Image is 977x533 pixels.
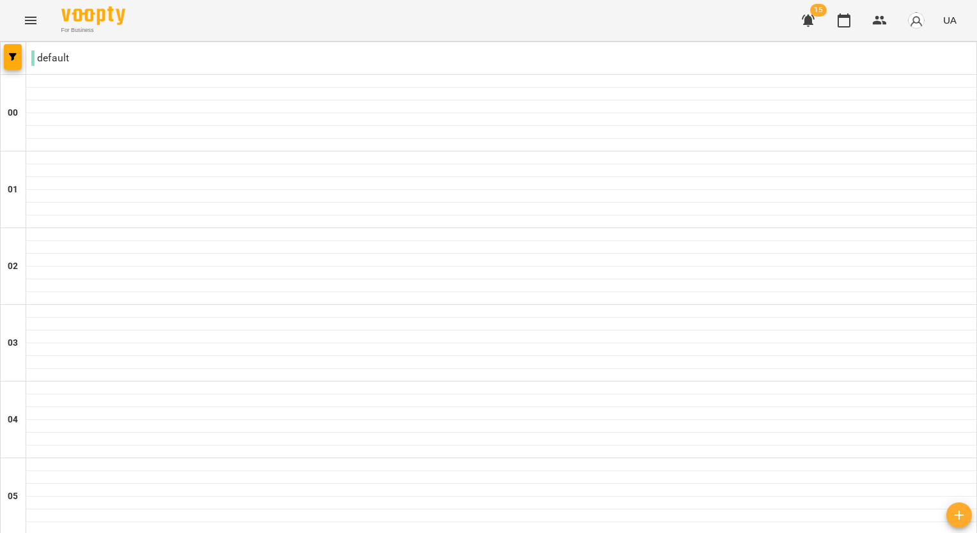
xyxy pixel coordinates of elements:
h6: 05 [8,490,18,504]
button: Menu [15,5,46,36]
span: UA [943,13,957,27]
h6: 02 [8,259,18,274]
h6: 01 [8,183,18,197]
img: avatar_s.png [907,12,925,29]
button: Створити урок [946,502,972,528]
h6: 00 [8,106,18,120]
h6: 03 [8,336,18,350]
span: 15 [810,4,827,17]
img: Voopty Logo [61,6,125,25]
span: For Business [61,26,125,35]
h6: 04 [8,413,18,427]
p: default [31,50,69,66]
button: UA [938,8,962,32]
